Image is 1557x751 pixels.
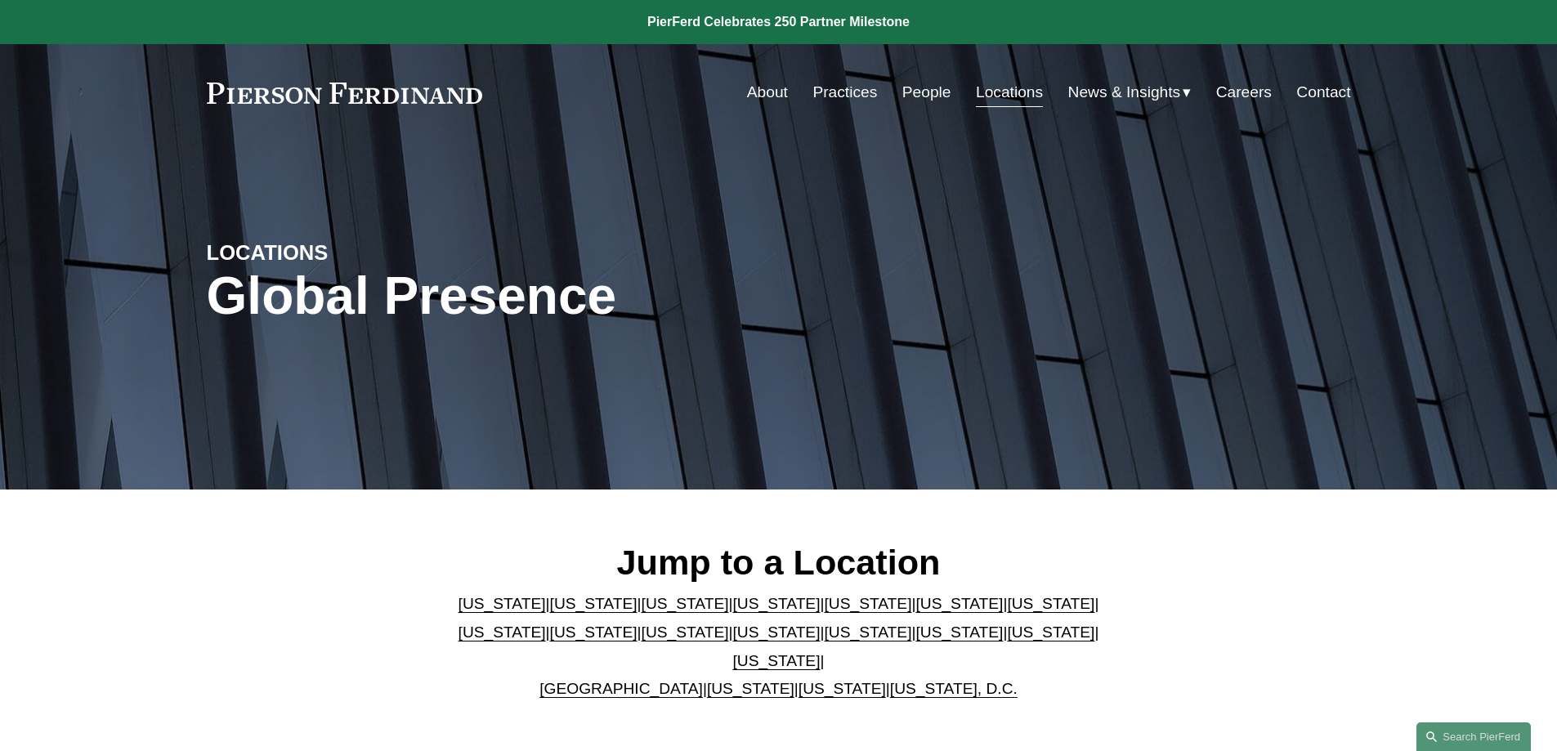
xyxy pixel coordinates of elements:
a: [US_STATE] [459,624,546,641]
a: [US_STATE] [1007,595,1094,612]
a: [US_STATE] [550,595,638,612]
span: News & Insights [1068,78,1181,107]
h2: Jump to a Location [445,541,1112,583]
a: [US_STATE] [707,680,794,697]
a: [US_STATE] [799,680,886,697]
a: Practices [812,77,877,108]
a: [GEOGRAPHIC_DATA] [539,680,703,697]
a: [US_STATE] [824,595,911,612]
a: [US_STATE] [733,652,821,669]
h4: LOCATIONS [207,239,493,266]
a: [US_STATE] [642,624,729,641]
a: [US_STATE] [1007,624,1094,641]
a: [US_STATE] [915,624,1003,641]
a: [US_STATE] [459,595,546,612]
a: folder dropdown [1068,77,1192,108]
a: [US_STATE] [824,624,911,641]
h1: Global Presence [207,266,969,326]
a: People [902,77,951,108]
a: About [747,77,788,108]
p: | | | | | | | | | | | | | | | | | | [445,590,1112,703]
a: Careers [1216,77,1272,108]
a: Locations [976,77,1043,108]
a: [US_STATE] [915,595,1003,612]
a: [US_STATE], D.C. [890,680,1018,697]
a: [US_STATE] [733,624,821,641]
a: Contact [1296,77,1350,108]
a: [US_STATE] [550,624,638,641]
a: Search this site [1416,722,1531,751]
a: [US_STATE] [733,595,821,612]
a: [US_STATE] [642,595,729,612]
